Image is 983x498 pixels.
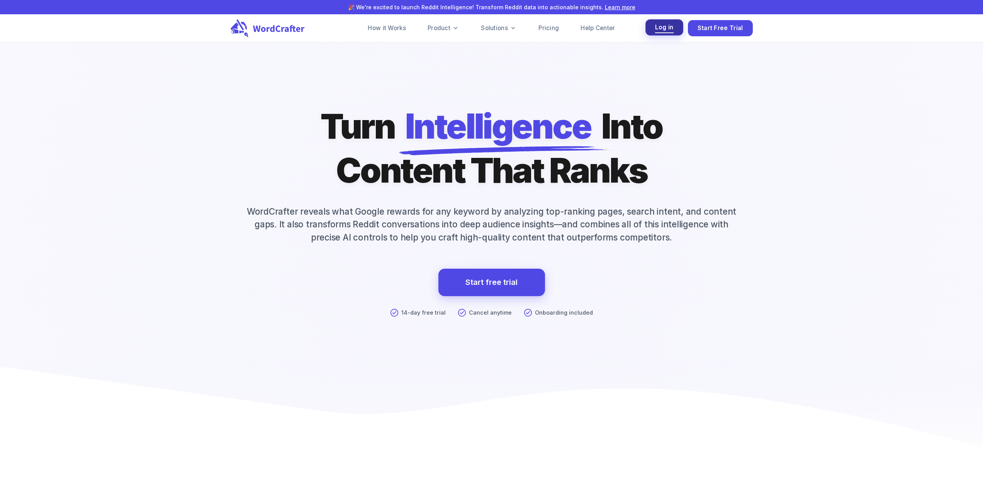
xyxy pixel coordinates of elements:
[655,22,674,33] span: Log in
[401,308,446,317] p: 14-day free trial
[605,4,635,10] a: Learn more
[688,20,753,37] button: Start Free Trial
[535,308,593,317] p: Onboarding included
[529,20,568,36] a: Pricing
[418,20,469,36] a: Product
[153,3,830,11] p: 🎉 We're excited to launch Reddit Intelligence! Transform Reddit data into actionable insights.
[438,269,545,296] a: Start free trial
[358,20,415,36] a: How it Works
[231,205,753,244] p: WordCrafter reveals what Google rewards for any keyword by analyzing top-ranking pages, search in...
[698,23,743,34] span: Start Free Trial
[405,104,591,148] span: Intelligence
[469,308,512,317] p: Cancel anytime
[465,276,518,289] a: Start free trial
[571,20,624,36] a: Help Center
[321,104,662,193] h1: Turn Into Content That Ranks
[472,20,526,36] a: Solutions
[645,19,683,36] button: Log in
